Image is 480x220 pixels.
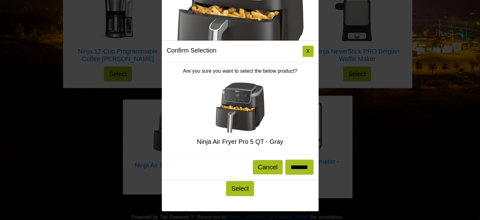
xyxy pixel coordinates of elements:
img: Ninja Air Fryer Pro 5 QT - Gray [215,82,265,133]
div: Are you sure you want to select the below product? [162,62,319,154]
button: Close [302,46,313,57]
button: Cancel [253,160,282,174]
h5: Ninja Air Fryer Pro 5 QT - Gray [167,138,313,145]
h5: Confirm Selection [167,46,217,55]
